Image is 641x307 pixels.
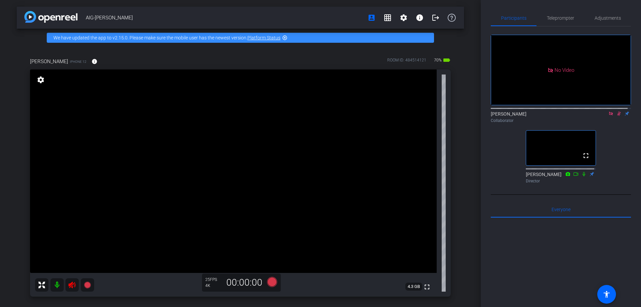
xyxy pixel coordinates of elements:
[526,178,596,184] div: Director
[526,171,596,184] div: [PERSON_NAME]
[91,58,97,64] mat-icon: info
[400,14,408,22] mat-icon: settings
[282,35,287,40] mat-icon: highlight_off
[547,16,574,20] span: Teleprompter
[603,290,611,298] mat-icon: accessibility
[384,14,392,22] mat-icon: grid_on
[36,76,45,84] mat-icon: settings
[595,16,621,20] span: Adjustments
[210,277,217,282] span: FPS
[368,14,376,22] mat-icon: account_box
[423,283,431,291] mat-icon: fullscreen
[552,207,571,212] span: Everyone
[432,14,440,22] mat-icon: logout
[491,111,631,124] div: [PERSON_NAME]
[582,152,590,160] mat-icon: fullscreen
[222,277,267,288] div: 00:00:00
[555,67,574,73] span: No Video
[47,33,434,43] div: We have updated the app to v2.15.0. Please make sure the mobile user has the newest version.
[405,283,422,291] span: 4.3 GB
[205,277,222,282] div: 25
[433,55,443,65] span: 70%
[501,16,526,20] span: Participants
[30,58,68,65] span: [PERSON_NAME]
[205,283,222,288] div: 4K
[70,59,86,64] span: iPhone 12
[387,57,426,67] div: ROOM ID: 484514121
[86,11,364,24] span: AIG-[PERSON_NAME]
[443,56,451,64] mat-icon: battery_std
[416,14,424,22] mat-icon: info
[247,35,280,40] a: Platform Status
[491,118,631,124] div: Collaborator
[24,11,77,23] img: app-logo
